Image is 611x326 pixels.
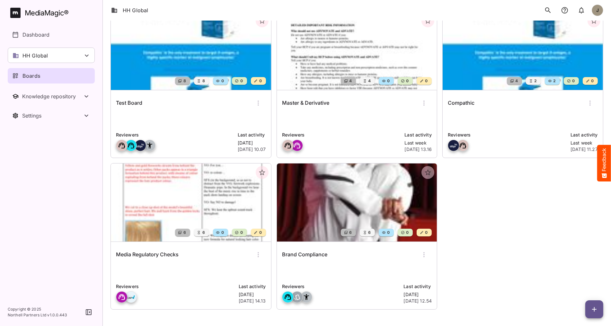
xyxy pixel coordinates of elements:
p: Last activity [404,283,432,290]
span: 0 [240,229,243,236]
img: Compathic [443,12,603,90]
a: Boards [8,68,95,84]
p: Copyright © 2025 [8,306,67,312]
span: 8 [202,78,205,84]
p: Last activity [238,131,266,138]
img: Brand Compliance [277,163,437,242]
span: 0 [406,78,409,84]
span: 2 [534,78,537,84]
p: Reviewers [116,131,234,138]
span: 0 [425,229,428,236]
button: Toggle Settings [8,108,95,123]
div: Knowledge repository [22,93,83,100]
img: Test Board [111,12,271,90]
span: 0 [221,78,224,84]
h6: Brand Compliance [282,251,327,259]
button: search [542,4,554,17]
h6: Master & Derivative [282,99,329,107]
nav: Knowledge repository [8,89,95,104]
button: Feedback [597,145,611,181]
div: Settings [22,112,83,119]
span: 0 [387,78,390,84]
div: J [592,4,603,16]
span: 0 [571,78,575,84]
span: 4 [349,78,352,84]
p: Reviewers [448,131,567,138]
p: Reviewers [116,283,235,290]
p: Reviewers [282,283,400,290]
span: 0 [240,78,243,84]
p: HH Global [22,52,48,59]
p: Boards [22,72,40,80]
h6: Test Board [116,99,142,107]
p: Northell Partners Ltd v 1.0.0.443 [8,312,67,318]
span: 0 [406,229,409,236]
p: [DATE] 13.16 [405,146,432,153]
p: [DATE] [239,291,266,298]
span: 0 [259,78,262,84]
p: Reviewers [282,131,401,138]
span: 4 [515,78,518,84]
p: Last activity [405,131,432,138]
p: [DATE] 10.07 [238,146,266,153]
span: 0 [425,78,428,84]
span: 6 [202,229,205,236]
p: Last week [571,140,598,146]
button: notifications [575,4,588,17]
h6: Compathic [448,99,474,107]
span: 0 [259,229,262,236]
button: Toggle Knowledge repository [8,89,95,104]
h6: Media Regulatory Checks [116,251,179,259]
img: Master & Derivative [277,12,437,90]
span: 2 [553,78,556,84]
a: Dashboard [8,27,95,42]
p: Last activity [571,131,598,138]
nav: Settings [8,108,95,123]
button: notifications [558,4,571,17]
p: Last activity [239,283,266,290]
span: 6 [368,229,371,236]
p: [DATE] 14.13 [239,298,266,304]
img: Media Regulatory Checks [111,163,271,242]
p: [DATE] [404,291,432,298]
p: [DATE] 12.54 [404,298,432,304]
div: MediaMagic ® [25,8,69,18]
span: 0 [387,229,390,236]
p: Dashboard [22,31,49,39]
p: [DATE] 11.27 [571,146,598,153]
span: 6 [349,229,352,236]
span: 4 [368,78,371,84]
span: 6 [183,229,186,236]
p: [DATE] [238,140,266,146]
span: 0 [221,229,224,236]
span: 0 [590,78,594,84]
a: MediaMagic® [10,8,95,18]
p: Last week [405,140,432,146]
span: 8 [183,78,186,84]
